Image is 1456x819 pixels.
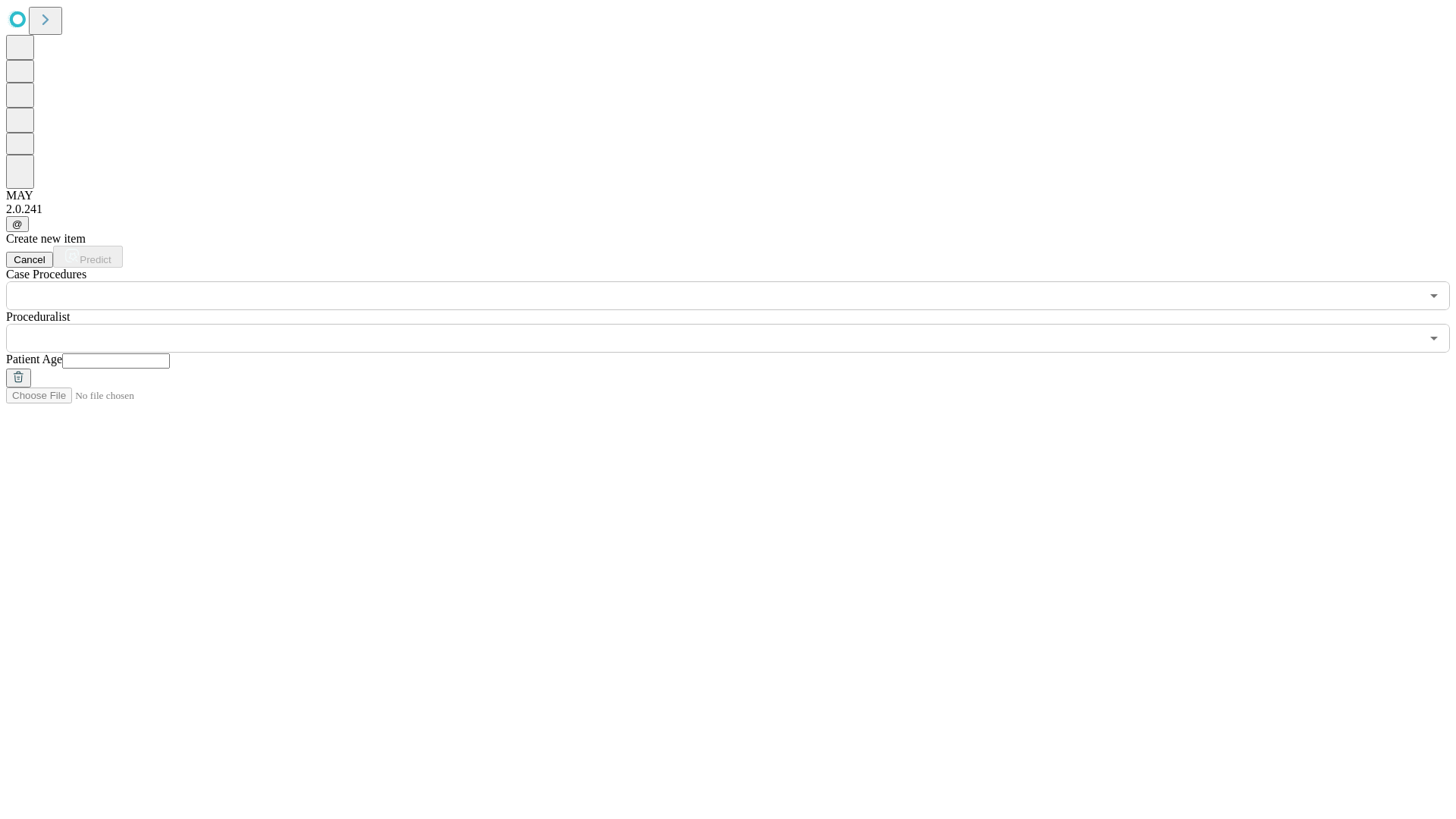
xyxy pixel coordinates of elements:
[6,216,29,232] button: @
[12,218,23,230] span: @
[53,246,123,268] button: Predict
[1423,285,1445,306] button: Open
[6,202,1450,216] div: 2.0.241
[6,268,86,281] span: Scheduled Procedure
[80,254,111,265] span: Predict
[14,254,45,265] span: Cancel
[6,252,53,268] button: Cancel
[1423,328,1445,349] button: Open
[6,189,1450,202] div: MAY
[6,353,62,366] span: Patient Age
[6,310,70,323] span: Proceduralist
[6,232,86,245] span: Create new item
